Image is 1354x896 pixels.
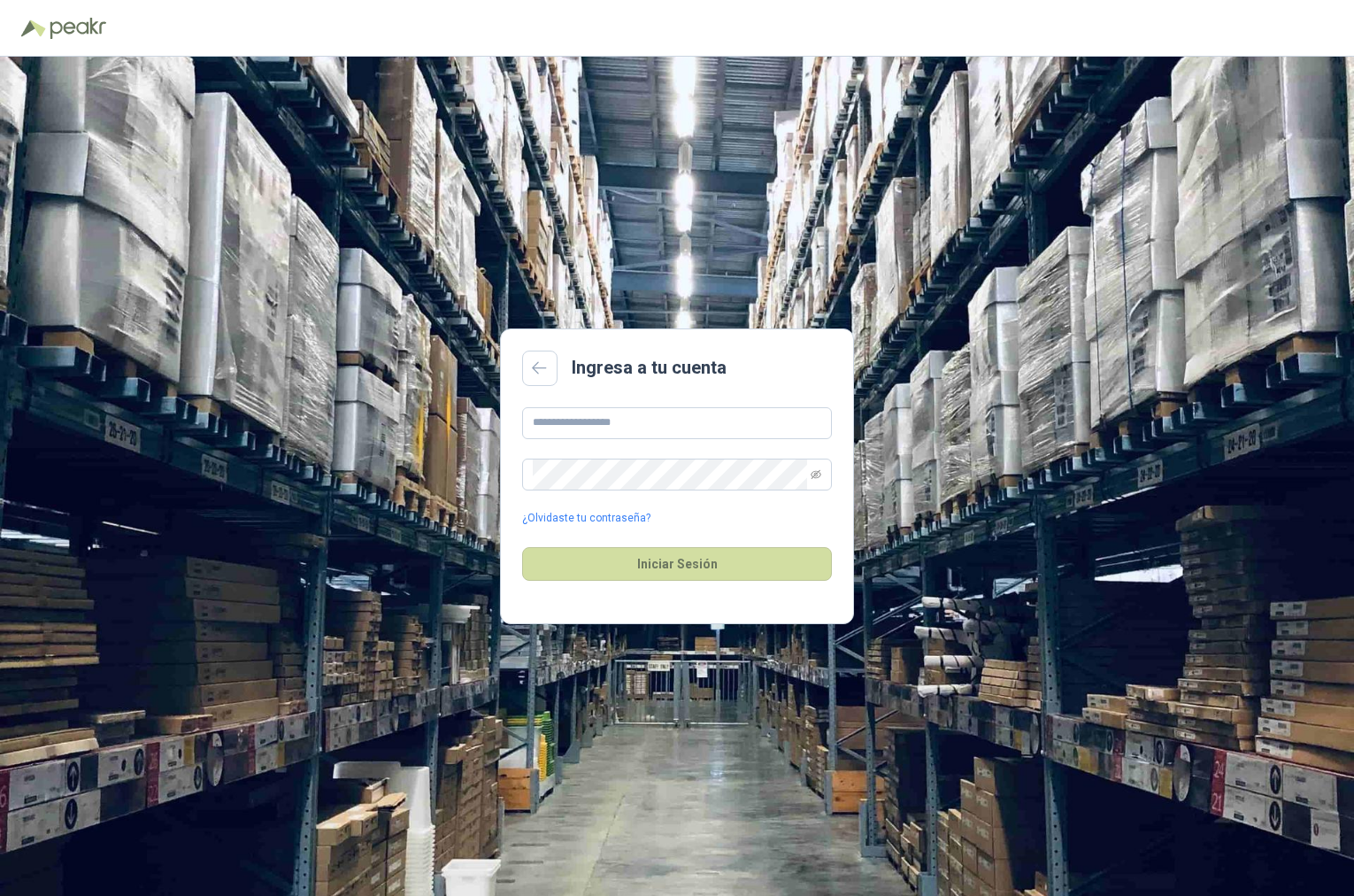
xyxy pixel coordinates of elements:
[811,469,821,480] span: eye-invisible
[522,547,832,581] button: Iniciar Sesión
[522,510,650,527] a: ¿Olvidaste tu contraseña?
[572,354,727,382] h2: Ingresa a tu cuenta
[50,18,106,39] img: Peakr
[21,19,46,37] img: Logo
